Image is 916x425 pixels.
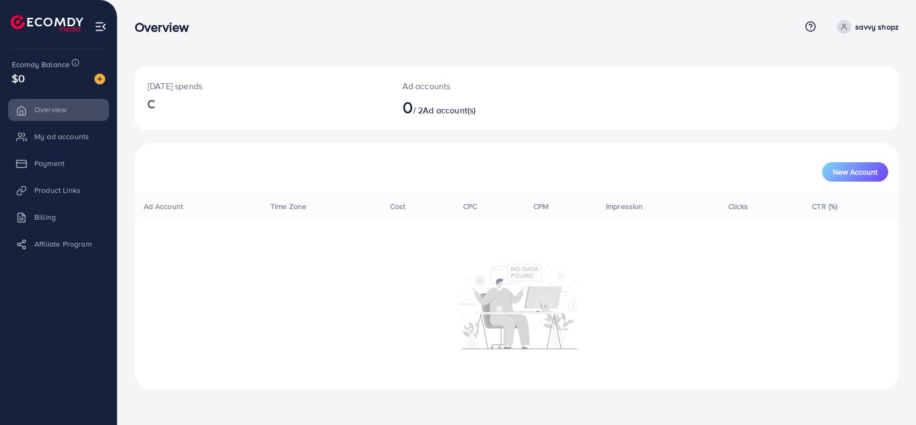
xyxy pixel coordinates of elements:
[12,70,25,86] span: $0
[402,80,568,92] p: Ad accounts
[855,20,899,33] p: savvy shopz
[12,59,70,70] span: Ecomdy Balance
[402,97,568,117] h2: / 2
[135,19,197,35] h3: Overview
[423,104,475,116] span: Ad account(s)
[402,95,413,119] span: 0
[833,168,877,176] span: New Account
[94,20,107,33] img: menu
[94,74,105,84] img: image
[148,80,377,92] p: [DATE] spends
[822,162,888,182] button: New Account
[11,15,83,32] img: logo
[833,20,899,34] a: savvy shopz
